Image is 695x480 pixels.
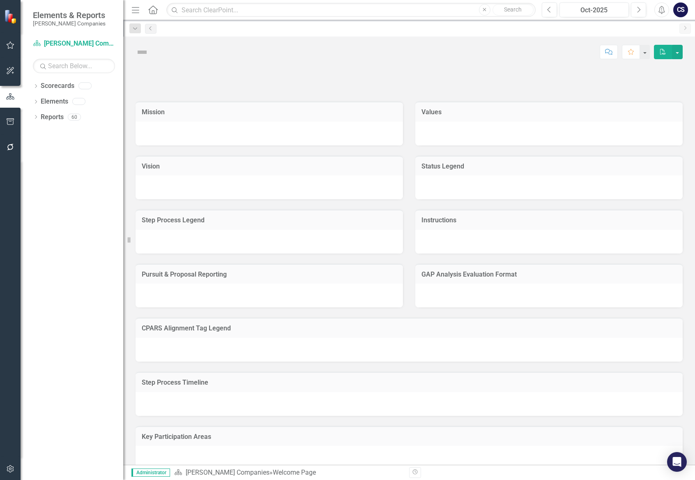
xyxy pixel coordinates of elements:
[142,325,677,332] h3: CPARS Alignment Tag Legend
[68,113,81,120] div: 60
[4,9,18,23] img: ClearPoint Strategy
[142,379,677,386] h3: Step Process Timeline
[174,468,403,478] div: »
[186,468,269,476] a: [PERSON_NAME] Companies
[421,163,677,170] h3: Status Legend
[33,10,106,20] span: Elements & Reports
[421,217,677,224] h3: Instructions
[131,468,170,477] span: Administrator
[667,452,687,472] div: Open Intercom Messenger
[673,2,688,17] button: CS
[421,271,677,278] h3: GAP Analysis Evaluation Format
[166,3,536,17] input: Search ClearPoint...
[33,59,115,73] input: Search Below...
[41,81,74,91] a: Scorecards
[142,108,397,116] h3: Mission
[33,20,106,27] small: [PERSON_NAME] Companies
[142,217,397,224] h3: Step Process Legend
[562,5,626,15] div: Oct-2025
[559,2,629,17] button: Oct-2025
[504,6,522,13] span: Search
[142,433,677,441] h3: Key Participation Areas
[41,113,64,122] a: Reports
[273,468,316,476] div: Welcome Page
[421,108,677,116] h3: Values
[142,163,397,170] h3: Vision
[41,97,68,106] a: Elements
[136,46,149,59] img: Not Defined
[142,271,397,278] h3: Pursuit & Proposal Reporting
[492,4,534,16] button: Search
[33,39,115,48] a: [PERSON_NAME] Companies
